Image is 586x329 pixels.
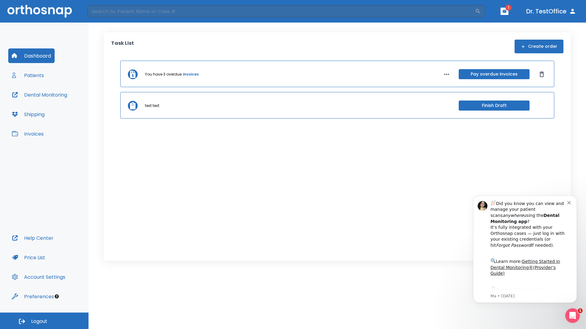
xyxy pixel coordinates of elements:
[145,72,182,77] p: You have 3 overdue
[464,188,586,326] iframe: Intercom notifications message
[31,318,47,325] span: Logout
[183,72,199,77] a: invoices
[524,6,579,17] button: Dr. TestOffice
[8,270,69,284] button: Account Settings
[578,308,583,313] span: 1
[459,101,530,111] button: Finish Draft
[8,87,71,102] button: Dental Monitoring
[145,103,159,108] p: test test
[8,231,57,245] button: Help Center
[8,289,58,304] button: Preferences
[515,40,563,53] button: Create order
[7,5,72,17] img: Orthosnap
[8,126,47,141] button: Invoices
[565,308,580,323] iframe: Intercom live chat
[505,5,512,11] span: 1
[87,5,475,17] input: Search by Patient Name or Case #
[8,48,55,63] button: Dashboard
[111,40,134,53] p: Task List
[537,69,547,79] button: Dismiss
[8,250,49,265] button: Price List
[54,294,60,299] div: Tooltip anchor
[459,69,530,79] button: Pay overdue invoices
[8,68,48,83] button: Patients
[8,107,48,122] button: Shipping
